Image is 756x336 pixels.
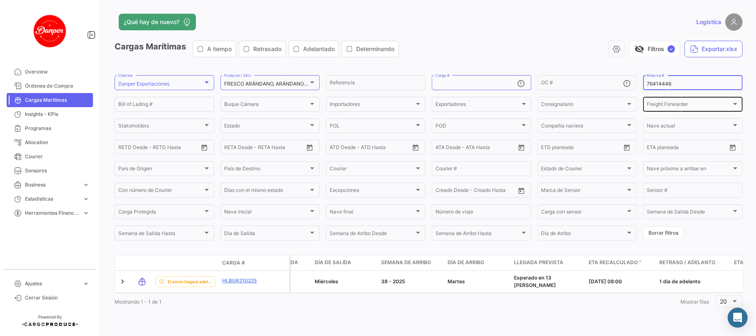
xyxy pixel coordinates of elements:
[115,41,401,57] h3: Cargas Marítimas
[448,259,484,266] span: Día de Arribo
[303,45,335,53] span: Adelantado
[475,189,513,194] input: Creado Hasta
[696,18,721,26] span: Logistica
[7,107,93,121] a: Insights - KPIs
[29,10,71,52] img: danper-logo.png
[728,308,748,328] div: Abrir Intercom Messenger
[168,278,212,285] span: El envío llegará adelantado.
[118,210,203,216] span: Carga Protegida
[239,41,286,57] button: Retrasado
[541,145,556,151] input: Desde
[541,232,626,238] span: Día de Arribo
[725,13,743,31] img: placeholder-user.png
[7,121,93,135] a: Programas
[118,277,127,286] a: Expand/Collapse Row
[659,278,700,284] span: 1 dia de adelanto
[118,167,203,173] span: País de Origen
[562,145,600,151] input: Hasta
[224,124,309,130] span: Estado
[139,145,177,151] input: Hasta
[224,167,309,173] span: País de Destino
[124,18,179,26] span: ¿Qué hay de nuevo?
[118,124,203,130] span: Stakeholders
[82,195,90,203] span: expand_more
[119,14,196,30] button: ¿Qué hay de nuevo?
[541,189,626,194] span: Marca de Sensor
[647,167,732,173] span: Nave próxima a arribar en
[25,195,79,203] span: Estadísticas
[342,41,399,57] button: Determinando
[330,189,414,194] span: Excepciones
[362,145,400,151] input: ATD Hasta
[381,278,441,285] div: 38 - 2025
[25,125,90,132] span: Programas
[269,260,289,266] datatable-header-cell: Póliza
[25,153,90,160] span: Courier
[435,145,461,151] input: ATA Desde
[132,260,152,266] datatable-header-cell: Modo de Transporte
[435,189,469,194] input: Creado Desde
[311,255,378,270] datatable-header-cell: Día de Salida
[381,259,431,266] span: Semana de Arribo
[289,41,339,57] button: Adelantado
[356,45,394,53] span: Determinando
[541,167,626,173] span: Estado de Courier
[25,181,79,189] span: Business
[82,280,90,287] span: expand_more
[515,141,528,154] button: Open calendar
[511,255,585,270] datatable-header-cell: Llegada prevista
[585,255,656,270] datatable-header-cell: ETA Recalculado
[621,141,633,154] button: Open calendar
[222,259,245,267] span: Carga #
[118,189,203,194] span: Con número de Courier
[589,278,622,284] span: [DATE] 08:00
[193,41,236,57] button: A tiempo
[25,96,90,104] span: Cargas Marítimas
[330,124,414,130] span: POL
[7,150,93,164] a: Courier
[219,256,269,270] datatable-header-cell: Carga #
[222,277,265,284] a: HLBU6210225
[224,210,309,216] span: Nave inicial
[378,255,444,270] datatable-header-cell: Semana de Arribo
[668,145,706,151] input: Hasta
[25,110,90,118] span: Insights - KPIs
[7,164,93,178] a: Sensores
[647,103,732,108] span: Freight Forwarder
[25,167,90,174] span: Sensores
[467,145,505,151] input: ATA Hasta
[435,232,520,238] span: Semana de Arribo Hasta
[435,124,520,130] span: POD
[245,145,283,151] input: Hasta
[514,274,582,289] div: Esperado en 13 [PERSON_NAME]
[330,145,356,151] input: ATD Desde
[656,255,731,270] datatable-header-cell: Retraso / Adelanto
[330,232,414,238] span: Semana de Arribo Desde
[152,260,219,266] datatable-header-cell: Estado de Envio
[541,124,626,130] span: Compañía naviera
[727,141,739,154] button: Open calendar
[303,141,316,154] button: Open calendar
[435,103,520,108] span: Exportadores
[514,259,563,266] span: Llegada prevista
[224,145,239,151] input: Desde
[647,124,732,130] span: Nave actual
[224,189,309,194] span: Días con el mismo estado
[647,210,732,216] span: Semana de Salida Desde
[25,139,90,146] span: Allocation
[118,81,169,87] mat-select-trigger: Danper Exportaciones
[330,103,414,108] span: Importadores
[224,103,309,108] span: Buque Cámara
[643,226,684,240] button: Borrar filtros
[315,278,374,285] div: Miércoles
[629,41,680,57] button: visibility_offFiltros✓
[541,103,626,108] span: Consignatario
[82,181,90,189] span: expand_more
[198,141,210,154] button: Open calendar
[680,299,709,305] span: Mostrar filas
[118,145,133,151] input: Desde
[25,82,90,90] span: Órdenes de Compra
[118,232,203,238] span: Semana de Salida Hasta
[634,44,644,54] span: visibility_off
[448,278,507,285] div: Martes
